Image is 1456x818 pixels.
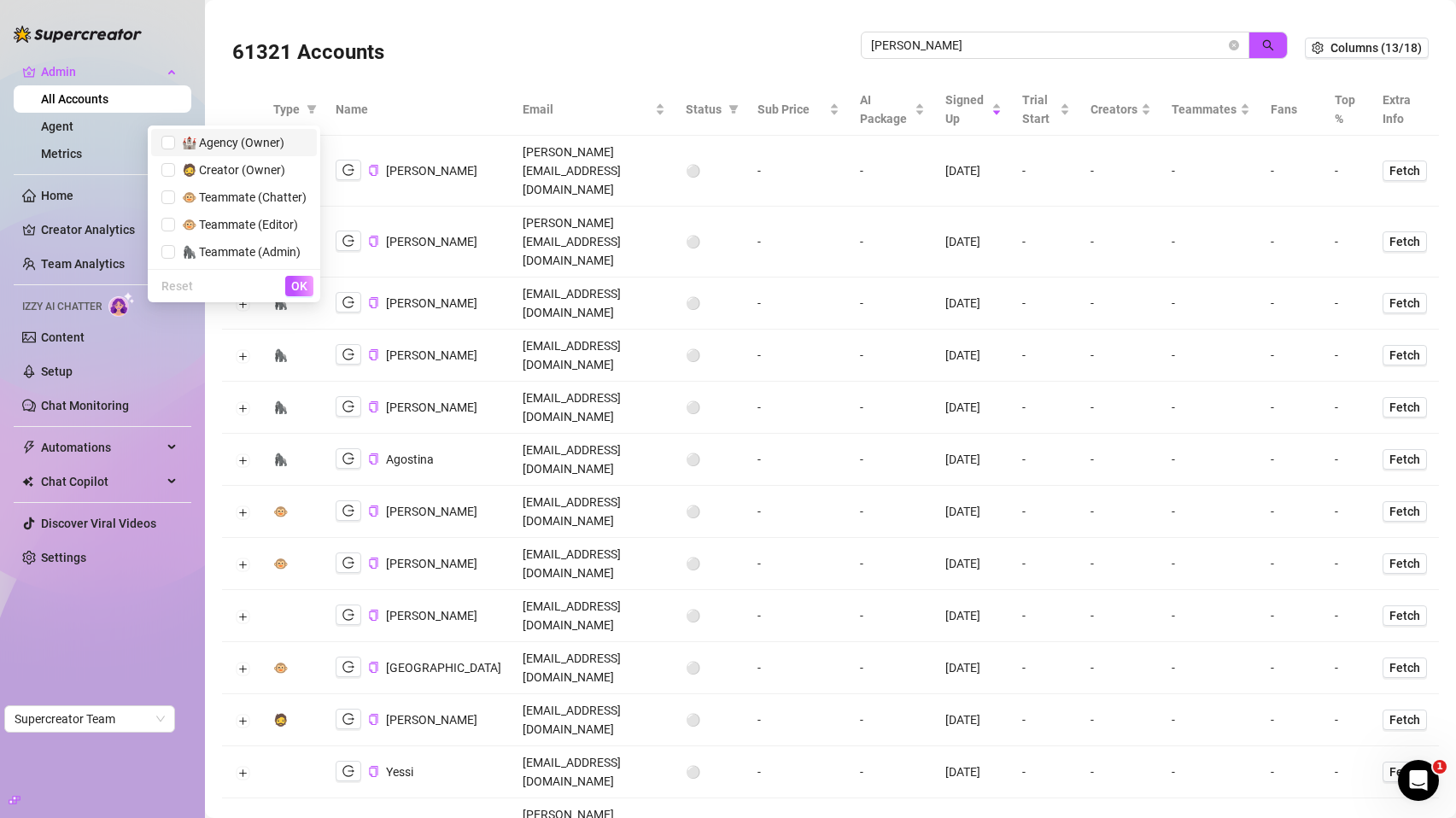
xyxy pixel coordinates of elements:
[1389,296,1420,310] span: Fetch
[850,278,935,330] td: -
[342,505,354,517] span: logout
[747,207,850,278] td: -
[512,746,675,798] td: [EMAIL_ADDRESS][DOMAIN_NAME]
[22,299,102,315] span: Izzy AI Chatter
[41,58,162,85] span: Admin
[686,713,700,727] span: ⚪
[1389,609,1420,622] span: Fetch
[291,279,307,293] span: OK
[1172,505,1175,518] span: -
[1389,453,1420,466] span: Fetch
[1260,207,1324,278] td: -
[1324,330,1372,382] td: -
[1172,164,1175,178] span: -
[1260,278,1324,330] td: -
[1012,538,1080,590] td: -
[386,765,413,779] span: Yessi
[273,554,288,573] div: 🐵
[1389,400,1420,414] span: Fetch
[273,346,288,365] div: 🦍
[336,605,361,625] button: logout
[860,91,911,128] span: AI Package
[41,365,73,378] a: Setup
[273,294,288,313] div: 🦍
[1324,434,1372,486] td: -
[850,84,935,136] th: AI Package
[747,642,850,694] td: -
[336,709,361,729] button: logout
[336,761,361,781] button: logout
[22,441,36,454] span: thunderbolt
[512,642,675,694] td: [EMAIL_ADDRESS][DOMAIN_NAME]
[747,538,850,590] td: -
[342,557,354,569] span: logout
[1012,694,1080,746] td: -
[307,104,317,114] span: filter
[686,235,700,248] span: ⚪
[1389,557,1420,570] span: Fetch
[336,396,361,417] button: logout
[1172,557,1175,570] span: -
[747,278,850,330] td: -
[1080,330,1161,382] td: -
[1080,278,1161,330] td: -
[686,296,700,310] span: ⚪
[236,714,249,727] button: Expand row
[1080,207,1161,278] td: -
[1012,590,1080,642] td: -
[273,502,288,521] div: 🐵
[1383,553,1427,574] button: Fetch
[368,765,379,778] button: Copy Account UID
[1260,486,1324,538] td: -
[15,706,165,732] span: Supercreator Team
[1389,348,1420,362] span: Fetch
[273,658,288,677] div: 🐵
[1172,609,1175,622] span: -
[342,164,354,176] span: logout
[232,39,384,67] h3: 61321 Accounts
[935,382,1012,434] td: [DATE]
[236,610,249,623] button: Expand row
[1324,382,1372,434] td: -
[1324,746,1372,798] td: -
[386,400,477,414] span: [PERSON_NAME]
[1433,760,1447,774] span: 1
[686,400,700,414] span: ⚪
[336,344,361,365] button: logout
[368,164,379,177] button: Copy Account UID
[1091,100,1137,119] span: Creators
[1172,765,1175,779] span: -
[935,590,1012,642] td: [DATE]
[175,218,298,231] span: 🐵 Teammate (Editor)
[342,296,354,308] span: logout
[935,278,1012,330] td: [DATE]
[1080,746,1161,798] td: -
[1080,382,1161,434] td: -
[41,257,125,271] a: Team Analytics
[1262,39,1274,51] span: search
[368,453,379,465] span: copy
[1324,84,1372,136] th: Top %
[935,330,1012,382] td: [DATE]
[686,100,722,119] span: Status
[1022,91,1056,128] span: Trial Start
[1172,400,1175,414] span: -
[747,590,850,642] td: -
[303,96,320,122] span: filter
[1324,538,1372,590] td: -
[1372,84,1439,136] th: Extra Info
[747,486,850,538] td: -
[1080,590,1161,642] td: -
[342,348,354,360] span: logout
[1260,694,1324,746] td: -
[850,642,935,694] td: -
[850,486,935,538] td: -
[368,505,379,517] button: Copy Account UID
[1229,40,1239,50] button: close-circle
[512,694,675,746] td: [EMAIL_ADDRESS][DOMAIN_NAME]
[273,398,288,417] div: 🦍
[41,551,86,564] a: Settings
[236,297,249,311] button: Expand row
[850,746,935,798] td: -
